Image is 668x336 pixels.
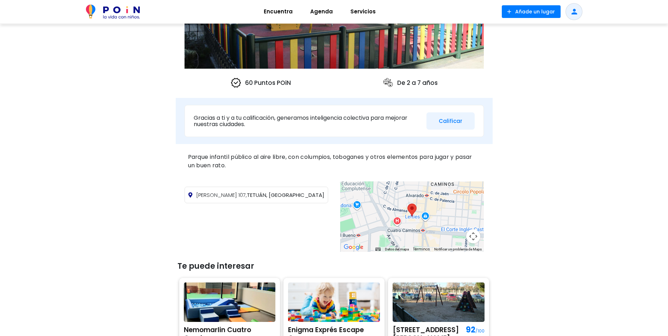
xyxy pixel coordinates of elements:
span: /100 [475,328,485,334]
button: Añade un lugar [502,5,561,18]
button: Calificar [426,112,475,130]
span: Agenda [307,6,336,17]
button: Datos del mapa [385,247,409,252]
div: Parque infantil público al aire libre, con columpios, toboganes y otros elementos para jugar y pa... [185,151,484,172]
img: ages icon [382,77,394,88]
span: Encuentra [261,6,296,17]
button: Combinaciones de teclas [375,247,380,252]
p: De 2 a 7 años [382,77,438,88]
p: 60 Puntos POiN [230,77,291,88]
img: Google [342,243,365,252]
img: Nemomarlin Cuatro Caminos [184,282,276,322]
img: verified icon [230,77,242,88]
h3: Te puede interesar [177,262,491,271]
button: Controles de visualización del mapa [466,229,480,243]
a: Servicios [342,3,385,20]
a: Abre esta zona en Google Maps (se abre en una nueva ventana) [342,243,365,252]
span: [PERSON_NAME] 107, [196,191,247,199]
a: Encuentra [255,3,301,20]
a: Agenda [301,3,342,20]
img: POiN [86,5,140,19]
a: Términos (se abre en una nueva pestaña) [413,247,430,252]
span: TETUÁN, [GEOGRAPHIC_DATA] [196,191,324,199]
span: Servicios [347,6,379,17]
img: Avenida Pablo Iglesias 16 [393,282,485,322]
a: Notificar un problema de Maps [434,247,482,251]
img: Enigma Exprés Escape Games [288,282,380,322]
p: Gracias a ti y a tu calificación, generamos inteligencia colectiva para mejorar nuestras ciudades. [194,115,421,127]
